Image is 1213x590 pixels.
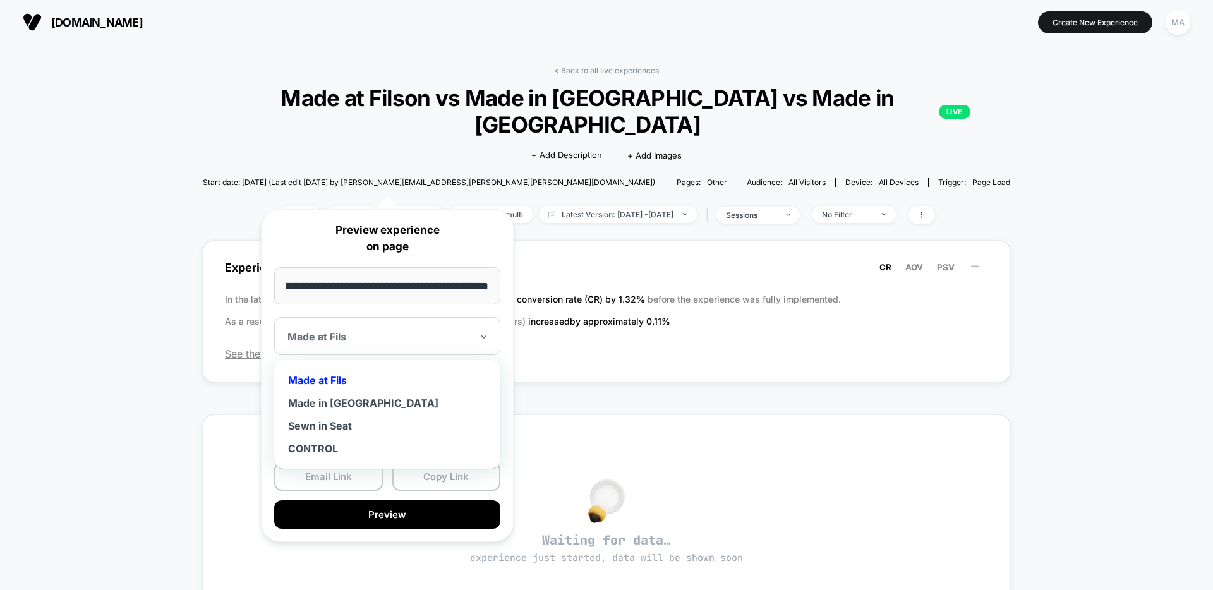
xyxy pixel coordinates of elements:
[274,500,500,529] button: Preview
[225,532,988,565] span: Waiting for data…
[786,214,790,216] img: end
[879,178,919,187] span: all devices
[822,210,872,219] div: No Filter
[51,16,143,29] span: [DOMAIN_NAME]
[470,551,743,564] span: experience just started, data will be shown soon
[677,178,727,187] div: Pages:
[937,262,955,272] span: PSV
[879,262,891,272] span: CR
[274,462,383,491] button: Email Link
[939,105,970,119] p: LIVE
[528,316,670,327] span: increased by approximately 0.11 %
[281,437,494,460] div: CONTROL
[225,347,988,360] span: See the latest version of the report
[835,178,928,187] span: Device:
[281,392,494,414] div: Made in [GEOGRAPHIC_DATA]
[747,178,826,187] div: Audience:
[19,12,147,32] button: [DOMAIN_NAME]
[392,462,501,491] button: Copy Link
[876,262,895,273] button: CR
[882,213,886,215] img: end
[788,178,826,187] span: All Visitors
[539,206,697,223] span: Latest Version: [DATE] - [DATE]
[281,414,494,437] div: Sewn in Seat
[972,178,1010,187] span: Page Load
[627,150,682,160] span: + Add Images
[1038,11,1152,33] button: Create New Experience
[683,213,687,215] img: end
[23,13,42,32] img: Visually logo
[243,85,970,138] span: Made at Filson vs Made in [GEOGRAPHIC_DATA] vs Made in [GEOGRAPHIC_DATA]
[554,66,659,75] a: < Back to all live experiences
[588,479,625,523] img: no_data
[1166,10,1190,35] div: MA
[933,262,958,273] button: PSV
[707,178,727,187] span: other
[703,206,716,224] span: |
[203,178,655,187] span: Start date: [DATE] (Last edit [DATE] by [PERSON_NAME][EMAIL_ADDRESS][PERSON_NAME][PERSON_NAME][DO...
[225,288,988,332] p: In the latest A/B test (run for 52 days), before the experience was fully implemented. As a resul...
[274,222,500,255] p: Preview experience on page
[225,253,988,282] span: Experience Summary (Conversion Rate)
[548,211,555,217] img: calendar
[1162,9,1194,35] button: MA
[905,262,923,272] span: AOV
[902,262,927,273] button: AOV
[281,369,494,392] div: Made at Fils
[726,210,776,220] div: sessions
[938,178,1010,187] div: Trigger:
[531,149,602,162] span: + Add Description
